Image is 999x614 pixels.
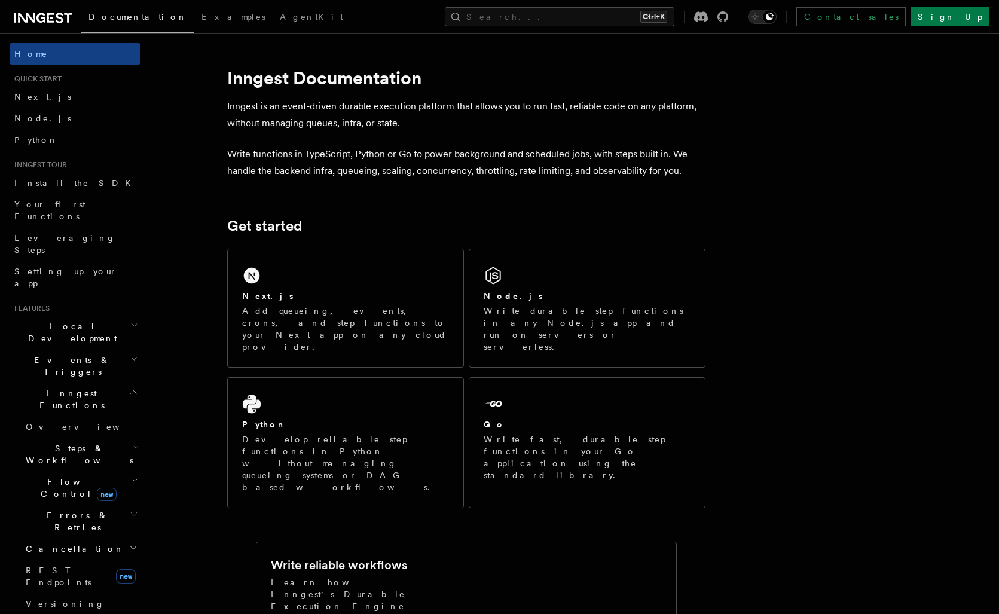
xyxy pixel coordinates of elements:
span: Errors & Retries [21,509,130,533]
a: Next.jsAdd queueing, events, crons, and step functions to your Next app on any cloud provider. [227,249,464,368]
span: AgentKit [280,12,343,22]
span: REST Endpoints [26,566,91,587]
a: AgentKit [273,4,350,32]
span: Cancellation [21,543,124,555]
span: Node.js [14,114,71,123]
span: new [116,569,136,584]
a: PythonDevelop reliable step functions in Python without managing queueing systems or DAG based wo... [227,377,464,508]
kbd: Ctrl+K [640,11,667,23]
h2: Next.js [242,290,294,302]
a: Examples [194,4,273,32]
a: Sign Up [911,7,989,26]
h2: Write reliable workflows [271,557,407,573]
span: Steps & Workflows [21,442,133,466]
button: Flow Controlnew [21,471,140,505]
span: Next.js [14,92,71,102]
span: Documentation [88,12,187,22]
button: Local Development [10,316,140,349]
a: Leveraging Steps [10,227,140,261]
span: Flow Control [21,476,132,500]
a: Your first Functions [10,194,140,227]
span: Overview [26,422,149,432]
span: Local Development [10,320,130,344]
p: Develop reliable step functions in Python without managing queueing systems or DAG based workflows. [242,433,449,493]
a: Setting up your app [10,261,140,294]
button: Cancellation [21,538,140,560]
h1: Inngest Documentation [227,67,705,88]
span: Examples [201,12,265,22]
a: REST Endpointsnew [21,560,140,593]
button: Inngest Functions [10,383,140,416]
a: Overview [21,416,140,438]
p: Add queueing, events, crons, and step functions to your Next app on any cloud provider. [242,305,449,353]
button: Toggle dark mode [748,10,777,24]
a: Node.jsWrite durable step functions in any Node.js app and run on servers or serverless. [469,249,705,368]
a: Documentation [81,4,194,33]
span: Install the SDK [14,178,138,188]
span: Leveraging Steps [14,233,115,255]
h2: Python [242,419,286,430]
a: Next.js [10,86,140,108]
span: Quick start [10,74,62,84]
p: Inngest is an event-driven durable execution platform that allows you to run fast, reliable code ... [227,98,705,132]
span: Inngest tour [10,160,67,170]
a: Get started [227,218,302,234]
h2: Go [484,419,505,430]
button: Search...Ctrl+K [445,7,674,26]
span: Versioning [26,599,105,609]
span: Features [10,304,50,313]
span: Home [14,48,48,60]
span: Your first Functions [14,200,85,221]
span: new [97,488,117,501]
a: Python [10,129,140,151]
p: Write durable step functions in any Node.js app and run on servers or serverless. [484,305,691,353]
a: Node.js [10,108,140,129]
button: Events & Triggers [10,349,140,383]
span: Inngest Functions [10,387,129,411]
span: Events & Triggers [10,354,130,378]
a: Contact sales [796,7,906,26]
h2: Node.js [484,290,543,302]
span: Setting up your app [14,267,117,288]
p: Write functions in TypeScript, Python or Go to power background and scheduled jobs, with steps bu... [227,146,705,179]
span: Python [14,135,58,145]
button: Steps & Workflows [21,438,140,471]
a: GoWrite fast, durable step functions in your Go application using the standard library. [469,377,705,508]
a: Install the SDK [10,172,140,194]
button: Errors & Retries [21,505,140,538]
p: Write fast, durable step functions in your Go application using the standard library. [484,433,691,481]
a: Home [10,43,140,65]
